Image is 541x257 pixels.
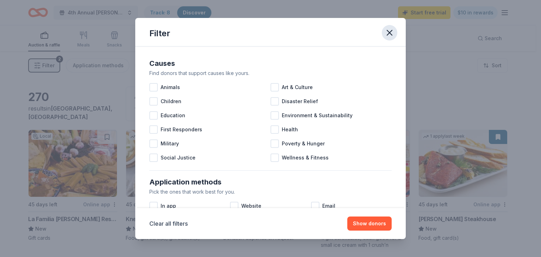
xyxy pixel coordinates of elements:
span: First Responders [161,125,202,134]
span: Email [322,202,335,210]
span: Wellness & Fitness [282,153,329,162]
span: Poverty & Hunger [282,139,325,148]
div: Causes [149,58,392,69]
div: Application methods [149,176,392,188]
span: Art & Culture [282,83,313,92]
button: Show donors [347,217,392,231]
span: Environment & Sustainability [282,111,353,120]
button: Clear all filters [149,219,188,228]
span: Health [282,125,298,134]
span: Disaster Relief [282,97,318,106]
span: Children [161,97,181,106]
div: Pick the ones that work best for you. [149,188,392,196]
span: Education [161,111,185,120]
span: Social Justice [161,153,195,162]
div: Filter [149,28,170,39]
span: Animals [161,83,180,92]
div: Find donors that support causes like yours. [149,69,392,77]
span: Website [241,202,261,210]
span: In app [161,202,176,210]
span: Military [161,139,179,148]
